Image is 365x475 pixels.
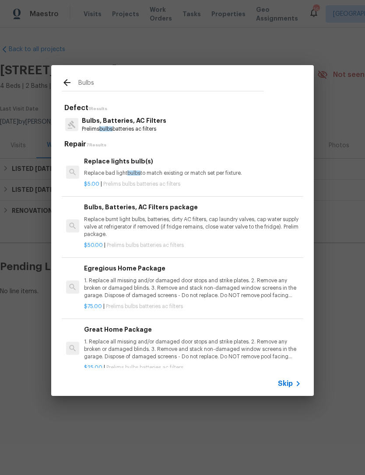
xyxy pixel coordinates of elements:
p: Replace bad light to match existing or match set per fixture. [84,170,301,177]
p: | [84,242,301,249]
span: Prelims bulbs batteries ac filters [103,181,180,187]
input: Search issues or repairs [78,78,264,91]
p: Prelims batteries ac filters [82,125,166,133]
p: Replace burnt light bulbs, batteries, dirty AC filters, cap laundry valves, cap water supply valv... [84,216,301,238]
span: Prelims bulbs batteries ac filters [107,243,184,248]
span: $50.00 [84,243,103,248]
h6: Great Home Package [84,325,301,334]
span: $5.00 [84,181,99,187]
span: bulbs [127,170,140,176]
h5: Defect [64,104,303,113]
h6: Egregious Home Package [84,264,301,273]
p: | [84,180,301,188]
h6: Bulbs, Batteries, AC Filters package [84,202,301,212]
span: 1 Results [88,107,107,111]
h5: Repair [64,140,303,149]
p: | [84,303,301,310]
p: 1. Replace all missing and/or damaged door stops and strike plates. 2. Remove any broken or damag... [84,277,301,299]
span: Prelims bulbs batteries ac filters [106,304,183,309]
span: $75.00 [84,304,102,309]
span: 7 Results [86,143,106,147]
span: Prelims bulbs batteries ac filters [106,365,183,370]
p: | [84,364,301,371]
span: Skip [278,379,293,388]
p: Bulbs, Batteries, AC Filters [82,116,166,125]
span: bulbs [99,126,112,132]
p: 1. Replace all missing and/or damaged door stops and strike plates. 2. Remove any broken or damag... [84,338,301,361]
span: $25.00 [84,365,102,370]
h6: Replace lights bulb(s) [84,156,301,166]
